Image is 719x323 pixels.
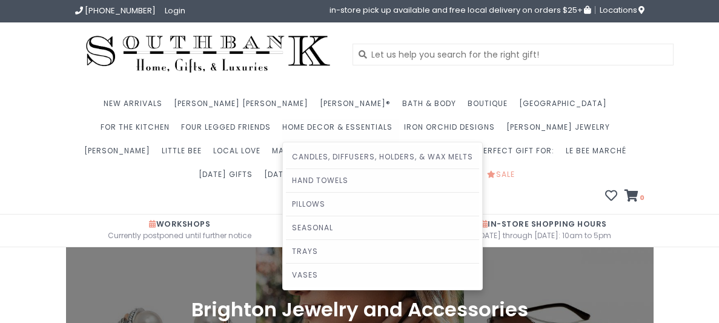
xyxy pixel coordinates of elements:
[84,142,156,166] a: [PERSON_NAME]
[286,240,479,263] a: Trays
[286,169,479,192] a: Hand Towels
[462,142,560,166] a: The perfect gift for:
[286,216,479,239] a: Seasonal
[286,264,479,287] a: Vases
[566,142,632,166] a: Le Bee Marché
[330,6,591,14] span: in-store pick up available and free local delivery on orders $25+
[404,119,501,142] a: Iron Orchid Designs
[519,95,613,119] a: [GEOGRAPHIC_DATA]
[320,95,397,119] a: [PERSON_NAME]®
[162,142,208,166] a: Little Bee
[595,6,644,14] a: Locations
[173,299,546,321] h1: Brighton Jewelry and Accessories
[481,219,607,229] span: In-Store Shopping Hours
[264,166,324,190] a: [DATE] Gifts
[9,229,351,242] span: Currently postponed until further notice
[272,142,357,166] a: MacKenzie-Childs
[468,95,514,119] a: Boutique
[75,5,156,16] a: [PHONE_NUMBER]
[625,191,644,203] a: 0
[286,193,479,216] a: Pillows
[85,5,156,16] span: [PHONE_NUMBER]
[638,193,644,202] span: 0
[286,145,479,168] a: Candles, Diffusers, Holders, & Wax Melts
[487,166,521,190] a: Sale
[199,166,259,190] a: [DATE] Gifts
[282,119,399,142] a: Home Decor & Essentials
[353,44,674,65] input: Let us help you search for the right gift!
[174,95,314,119] a: [PERSON_NAME] [PERSON_NAME]
[600,4,644,16] span: Locations
[181,119,277,142] a: Four Legged Friends
[149,219,210,229] span: Workshops
[213,142,267,166] a: Local Love
[75,32,342,77] img: Southbank Gift Company -- Home, Gifts, and Luxuries
[506,119,616,142] a: [PERSON_NAME] Jewelry
[165,5,185,16] a: Login
[104,95,168,119] a: New Arrivals
[402,95,462,119] a: Bath & Body
[101,119,176,142] a: For the Kitchen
